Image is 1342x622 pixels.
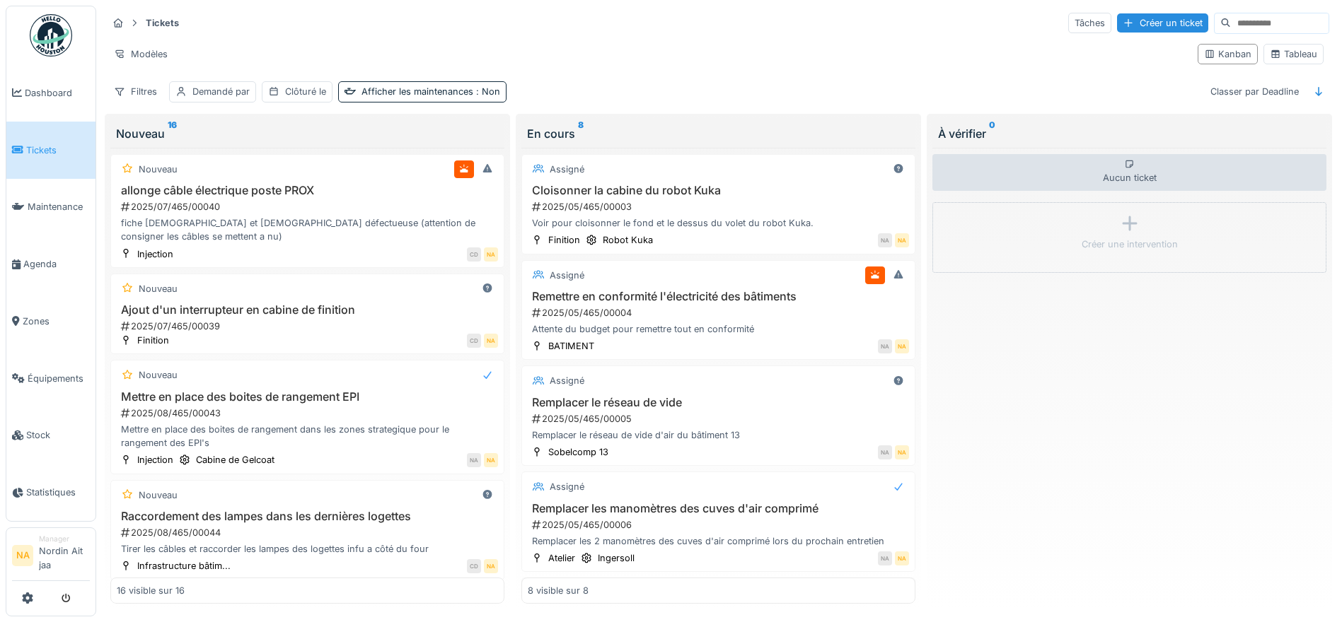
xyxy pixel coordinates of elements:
[550,163,584,176] div: Assigné
[484,334,498,348] div: NA
[473,86,500,97] span: : Non
[12,534,90,581] a: NA ManagerNordin Ait jaa
[120,526,498,539] div: 2025/08/465/00044
[531,306,909,319] div: 2025/05/465/00004
[137,559,231,573] div: Infrastructure bâtim...
[484,247,498,262] div: NA
[28,200,90,213] span: Maintenance
[528,322,909,336] div: Attente du budget pour remettre tout en conformité
[196,453,274,466] div: Cabine de Gelcoat
[6,350,96,407] a: Équipements
[467,334,481,348] div: CD
[548,233,580,247] div: Finition
[528,584,589,597] div: 8 visible sur 8
[528,184,909,197] h3: Cloisonner la cabine du robot Kuka
[139,488,178,502] div: Nouveau
[39,534,90,577] li: Nordin Ait jaa
[603,233,653,247] div: Robot Kuka
[878,233,892,247] div: NA
[528,534,909,548] div: Remplacer les 2 manomètres des cuves d'air comprimé lors du prochain entretien
[117,542,498,556] div: Tirer les câbles et raccorder les lampes des logettes infu a côté du four
[878,445,892,459] div: NA
[6,407,96,464] a: Stock
[527,125,910,142] div: En cours
[1117,13,1208,33] div: Créer un ticket
[467,559,481,573] div: CD
[895,445,909,459] div: NA
[117,184,498,197] h3: allonge câble électrique poste PROX
[26,486,90,499] span: Statistiques
[285,85,326,98] div: Clôturé le
[1204,81,1305,102] div: Classer par Deadline
[467,247,481,262] div: CD
[550,480,584,493] div: Assigné
[467,453,481,467] div: NA
[117,303,498,317] h3: Ajout d'un interrupteur en cabine de finition
[531,412,909,426] div: 2025/05/465/00005
[139,368,178,382] div: Nouveau
[895,233,909,247] div: NA
[598,551,635,565] div: Ingersoll
[548,551,575,565] div: Atelier
[139,282,178,295] div: Nouveau
[550,269,584,282] div: Assigné
[117,510,498,523] h3: Raccordement des lampes dans les dernières logettes
[137,453,173,466] div: Injection
[1204,47,1251,61] div: Kanban
[895,339,909,353] div: NA
[528,290,909,303] h3: Remettre en conformité l'électricité des bâtiments
[120,319,498,333] div: 2025/07/465/00039
[168,125,177,142] sup: 16
[26,428,90,442] span: Stock
[12,545,33,566] li: NA
[117,216,498,243] div: fiche [DEMOGRAPHIC_DATA] et [DEMOGRAPHIC_DATA] défectueuse (attention de consigner les câbles se ...
[531,200,909,213] div: 2025/05/465/00003
[6,293,96,350] a: Zones
[26,143,90,157] span: Tickets
[484,559,498,573] div: NA
[6,64,96,122] a: Dashboard
[120,200,498,213] div: 2025/07/465/00040
[137,334,169,347] div: Finition
[550,374,584,387] div: Assigné
[1082,237,1178,251] div: Créer une intervention
[117,390,498,404] h3: Mettre en place des boites de rangement EPI
[528,502,909,515] h3: Remplacer les manomètres des cuves d'air comprimé
[39,534,90,544] div: Manager
[137,247,173,261] div: Injection
[531,518,909,532] div: 2025/05/465/00006
[989,125,995,142] sup: 0
[23,315,90,328] span: Zones
[30,14,72,57] img: Badge_color-CXgf-gQk.svg
[528,396,909,409] h3: Remplacer le réseau de vide
[139,163,178,176] div: Nouveau
[117,423,498,450] div: Mettre en place des boites de rangement dans les zones strategique pour le rangement des EPI's
[6,122,96,179] a: Tickets
[192,85,250,98] div: Demandé par
[6,235,96,293] a: Agenda
[1068,13,1111,33] div: Tâches
[28,372,90,385] span: Équipements
[895,551,909,565] div: NA
[932,154,1326,191] div: Aucun ticket
[878,339,892,353] div: NA
[361,85,500,98] div: Afficher les maintenances
[25,86,90,100] span: Dashboard
[116,125,499,142] div: Nouveau
[484,453,498,467] div: NA
[108,44,174,64] div: Modèles
[548,339,594,353] div: BATIMENT
[548,445,608,459] div: Sobelcomp 13
[6,179,96,236] a: Maintenance
[528,216,909,230] div: Voir pour cloisonner le fond et le dessus du volet du robot Kuka.
[108,81,163,102] div: Filtres
[938,125,1321,142] div: À vérifier
[528,428,909,442] div: Remplacer le réseau de vide d'air du bâtiment 13
[1270,47,1317,61] div: Tableau
[23,257,90,271] span: Agenda
[140,16,185,30] strong: Tickets
[878,551,892,565] div: NA
[117,584,185,597] div: 16 visible sur 16
[578,125,584,142] sup: 8
[120,406,498,420] div: 2025/08/465/00043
